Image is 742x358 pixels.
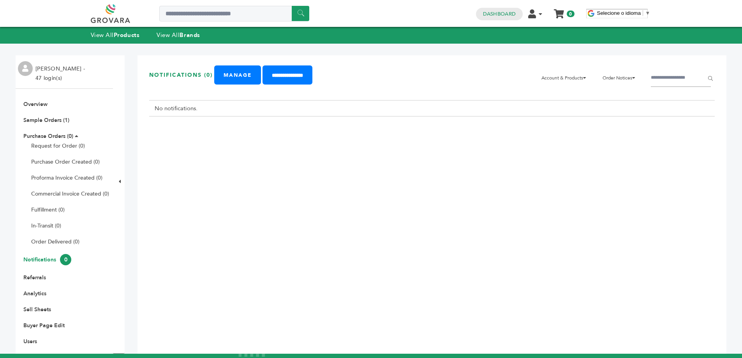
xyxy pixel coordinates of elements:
[23,306,51,313] a: Sell Sheets
[23,290,46,297] a: Analytics
[23,274,46,281] a: Referrals
[60,254,71,265] span: 0
[645,10,650,16] span: ▼
[567,11,574,17] span: 0
[31,190,109,198] a: Commercial Invoice Created (0)
[149,100,715,116] td: No notifications.
[23,338,37,345] a: Users
[23,101,48,108] a: Overview
[35,64,87,83] li: [PERSON_NAME] - 47 login(s)
[23,322,65,329] a: Buyer Page Edit
[23,116,69,124] a: Sample Orders (1)
[31,206,65,213] a: Fulfillment (0)
[159,6,309,21] input: Search a product or brand...
[597,10,641,16] span: Selecione o idioma
[157,31,200,39] a: View AllBrands
[597,10,650,16] a: Selecione o idioma​
[651,69,711,87] input: Filter by keywords
[18,61,33,76] img: profile.png
[23,132,73,140] a: Purchase Orders (0)
[554,7,563,15] a: My Cart
[23,256,71,263] a: Notifications0
[599,69,644,86] li: Order Notices
[31,174,102,182] a: Proforma Invoice Created (0)
[31,238,79,245] a: Order Delivered (0)
[538,69,595,86] li: Account & Products
[91,31,140,39] a: View AllProducts
[31,222,61,229] a: In-Transit (0)
[31,142,85,150] a: Request for Order (0)
[180,31,200,39] strong: Brands
[214,65,261,85] a: Manage
[483,11,516,18] a: Dashboard
[114,31,139,39] strong: Products
[149,71,213,79] h3: Notifications (0)
[31,158,100,166] a: Purchase Order Created (0)
[643,10,643,16] span: ​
